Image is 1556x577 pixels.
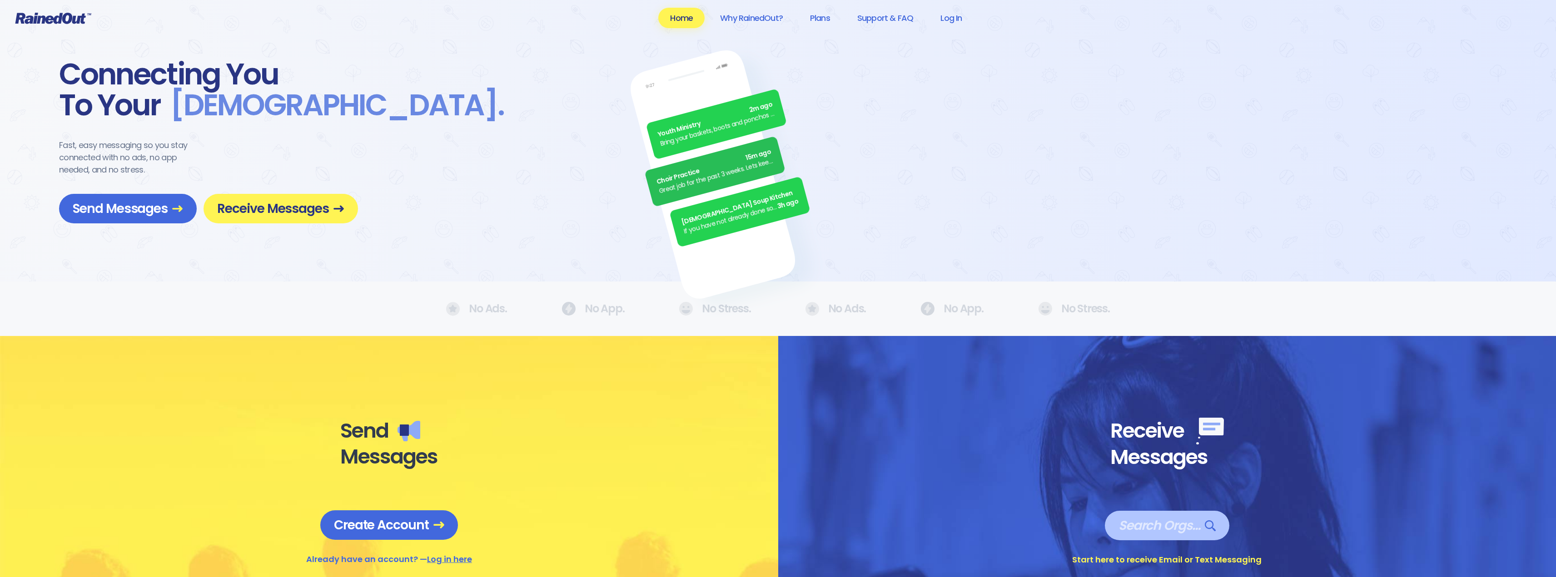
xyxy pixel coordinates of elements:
div: Fast, easy messaging so you stay connected with no ads, no app needed, and no stress. [59,139,204,176]
a: Send Messages [59,194,197,223]
div: Messages [1110,444,1224,470]
a: Home [658,8,705,28]
div: Youth Ministry [657,100,774,140]
div: No Stress. [679,302,751,316]
img: Send messages [398,421,420,441]
span: Receive Messages [217,201,344,217]
a: Why RainedOut? [708,8,795,28]
span: [DEMOGRAPHIC_DATA] . [161,90,504,121]
img: No Ads. [1038,302,1052,316]
div: Choir Practice [656,147,772,187]
div: No Ads. [805,302,866,316]
span: 2m ago [748,100,774,115]
span: Send Messages [73,201,183,217]
span: Search Orgs… [1119,518,1216,533]
a: Log In [929,8,974,28]
img: No Ads. [920,302,935,316]
div: Connecting You To Your [59,59,358,121]
a: Plans [798,8,842,28]
a: Receive Messages [204,194,358,223]
img: No Ads. [446,302,460,316]
div: No Ads. [446,302,507,316]
div: No Stress. [1038,302,1110,316]
span: 3h ago [776,197,800,212]
a: Create Account [320,510,458,540]
div: No App. [562,302,625,316]
img: No Ads. [562,302,576,316]
div: Receive [1110,418,1224,444]
img: No Ads. [679,302,693,316]
div: Send [340,418,437,444]
div: Great job for the past 3 weeks. Lets keep it up. [658,156,775,196]
a: Search Orgs… [1105,511,1229,540]
span: Create Account [334,517,444,533]
div: No App. [920,302,984,316]
div: Messages [340,444,437,469]
a: Log in here [427,553,472,565]
span: 15m ago [745,147,772,163]
img: No Ads. [805,302,819,316]
a: Support & FAQ [845,8,925,28]
div: Start here to receive Email or Text Messaging [1072,554,1262,566]
div: [DEMOGRAPHIC_DATA] Soup Kitchen [681,187,797,227]
img: Receive messages [1196,418,1224,444]
div: If you have not already done so, please remember to turn in your fundraiser money [DATE]! [683,202,779,236]
div: Already have an account? — [306,553,472,565]
div: Bring your baskets, boots and ponchos the Annual [DATE] Egg H[PERSON_NAME]is ON! See everyone there. [660,109,776,149]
